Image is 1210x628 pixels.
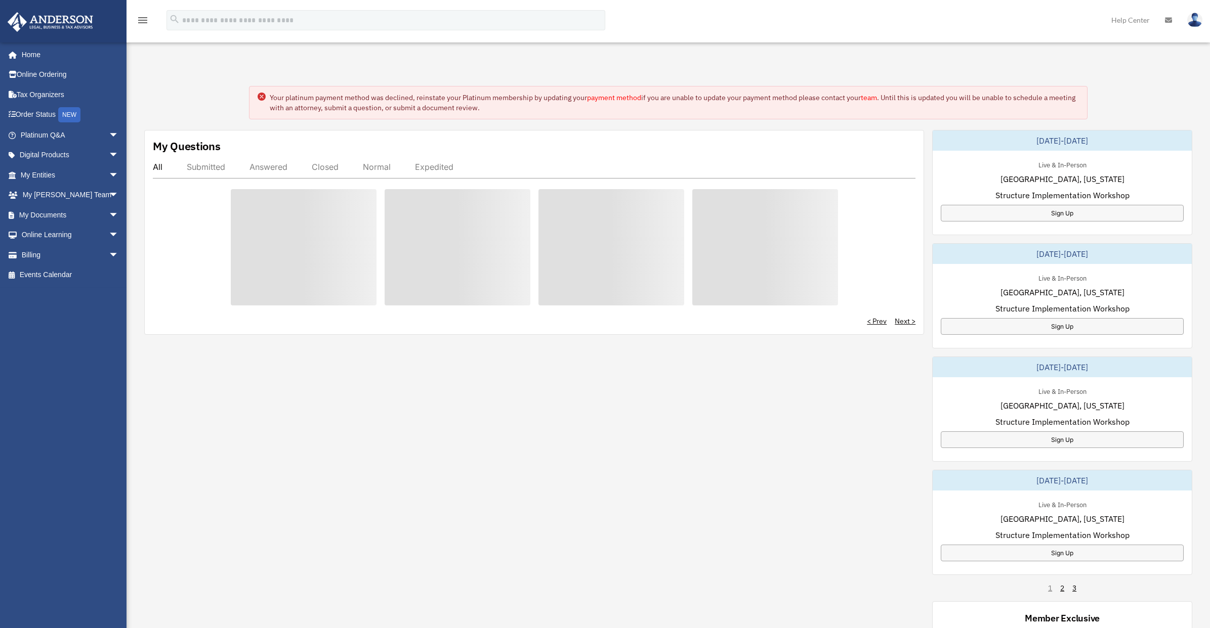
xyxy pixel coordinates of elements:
[995,189,1130,201] span: Structure Implementation Workshop
[1187,13,1202,27] img: User Pic
[1000,286,1124,298] span: [GEOGRAPHIC_DATA], [US_STATE]
[933,357,1192,377] div: [DATE]-[DATE]
[153,162,162,172] div: All
[415,162,453,172] div: Expedited
[933,130,1192,151] div: [DATE]-[DATE]
[109,205,129,226] span: arrow_drop_down
[933,244,1192,264] div: [DATE]-[DATE]
[7,125,134,145] a: Platinum Q&Aarrow_drop_down
[7,225,134,245] a: Online Learningarrow_drop_down
[7,205,134,225] a: My Documentsarrow_drop_down
[7,165,134,185] a: My Entitiesarrow_drop_down
[7,84,134,105] a: Tax Organizers
[1000,399,1124,412] span: [GEOGRAPHIC_DATA], [US_STATE]
[1000,173,1124,185] span: [GEOGRAPHIC_DATA], [US_STATE]
[5,12,96,32] img: Anderson Advisors Platinum Portal
[995,302,1130,315] span: Structure Implementation Workshop
[941,431,1184,448] a: Sign Up
[941,318,1184,335] a: Sign Up
[7,265,134,285] a: Events Calendar
[58,107,80,122] div: NEW
[109,245,129,265] span: arrow_drop_down
[137,18,149,26] a: menu
[109,165,129,186] span: arrow_drop_down
[169,14,180,25] i: search
[109,125,129,146] span: arrow_drop_down
[1030,272,1095,283] div: Live & In-Person
[1060,583,1064,593] a: 2
[861,93,877,102] a: team
[7,145,134,165] a: Digital Productsarrow_drop_down
[7,44,129,65] a: Home
[109,225,129,246] span: arrow_drop_down
[941,545,1184,561] a: Sign Up
[1000,513,1124,525] span: [GEOGRAPHIC_DATA], [US_STATE]
[1030,385,1095,396] div: Live & In-Person
[1025,612,1100,624] div: Member Exclusive
[153,139,221,154] div: My Questions
[312,162,339,172] div: Closed
[1072,583,1076,593] a: 3
[1030,499,1095,509] div: Live & In-Person
[7,65,134,85] a: Online Ordering
[995,416,1130,428] span: Structure Implementation Workshop
[109,185,129,206] span: arrow_drop_down
[995,529,1130,541] span: Structure Implementation Workshop
[109,145,129,166] span: arrow_drop_down
[187,162,225,172] div: Submitted
[895,316,915,326] a: Next >
[249,162,287,172] div: Answered
[270,93,1079,113] div: Your platinum payment method was declined, reinstate your Platinum membership by updating your if...
[933,470,1192,490] div: [DATE]-[DATE]
[587,93,641,102] a: payment method
[867,316,887,326] a: < Prev
[1030,159,1095,169] div: Live & In-Person
[941,205,1184,221] a: Sign Up
[7,185,134,205] a: My [PERSON_NAME] Teamarrow_drop_down
[7,105,134,125] a: Order StatusNEW
[137,14,149,26] i: menu
[7,245,134,265] a: Billingarrow_drop_down
[363,162,391,172] div: Normal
